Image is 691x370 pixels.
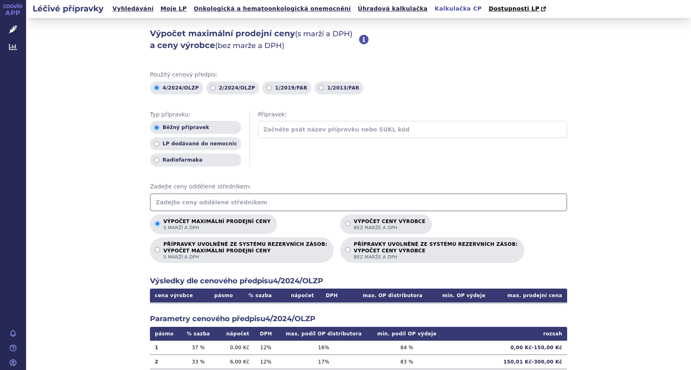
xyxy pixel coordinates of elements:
span: (bez marže a DPH) [215,41,284,50]
span: Použitý cenový předpis: [150,71,567,79]
td: 6,00 Kč [216,355,254,369]
input: Začněte psát název přípravku nebo SÚKL kód [258,121,567,138]
label: 1/2019/FAR [262,81,311,94]
td: 2 [150,355,180,369]
input: Běžný přípravek [154,125,159,130]
h2: Výsledky dle cenového předpisu 4/2024/OLZP [150,276,567,286]
td: 1 [150,341,180,355]
label: LP dodávané do nemocnic [150,137,241,150]
h2: Výpočet maximální prodejní ceny a ceny výrobce [150,28,359,51]
h2: Parametry cenového předpisu 4/2024/OLZP [150,314,567,324]
span: Dostupnosti LP [489,5,539,12]
span: (s marží a DPH) [295,29,352,38]
td: 84 % [370,341,444,355]
th: % sazba [240,289,279,302]
th: rozsah [444,327,567,341]
td: 17 % [277,355,370,369]
td: 16 % [277,341,370,355]
strong: VÝPOČET CENY VÝROBCE [354,247,517,254]
th: max. podíl OP distributora [277,327,370,341]
a: Moje LP [158,3,189,14]
th: max. OP distributora [345,289,427,302]
td: 37 % [180,341,216,355]
input: LP dodávané do nemocnic [154,141,159,147]
label: 1/2013/FAR [315,81,363,94]
th: pásmo [207,289,240,302]
input: Výpočet ceny výrobcebez marže a DPH [345,221,350,226]
input: 1/2013/FAR [319,85,324,90]
span: Přípravek: [258,111,567,119]
th: % sazba [180,327,216,341]
a: Úhradová kalkulačka [355,3,430,14]
input: PŘÍPRAVKY UVOLNĚNÉ ZE SYSTÉMU REZERVNÍCH ZÁSOB:VÝPOČET MAXIMÁLNÍ PRODEJNÍ CENYs marží a DPH [155,247,160,252]
a: Dostupnosti LP [486,3,550,15]
td: 150,01 Kč - 300,00 Kč [444,355,567,369]
input: PŘÍPRAVKY UVOLNĚNÉ ZE SYSTÉMU REZERVNÍCH ZÁSOB:VÝPOČET CENY VÝROBCEbez marže a DPH [345,247,350,252]
span: s marží a DPH [163,254,327,260]
p: Výpočet ceny výrobce [354,219,425,231]
a: Onkologická a hematoonkologická onemocnění [191,3,353,14]
th: pásmo [150,327,180,341]
label: 2/2024/OLZP [206,81,259,94]
td: 0,00 Kč [216,341,254,355]
td: 0,00 Kč - 150,00 Kč [444,341,567,355]
td: 12 % [254,341,278,355]
input: Zadejte ceny oddělené středníkem [150,193,567,211]
span: bez marže a DPH [354,225,425,231]
a: Vyhledávání [110,3,156,14]
label: Radiofarmaka [150,153,241,166]
span: Typ přípravku: [150,111,241,119]
td: 12 % [254,355,278,369]
th: nápočet [280,289,319,302]
th: DPH [319,289,345,302]
input: 1/2019/FAR [266,85,272,90]
th: max. prodejní cena [490,289,567,302]
th: min. OP výdeje [427,289,490,302]
span: bez marže a DPH [354,254,517,260]
td: 33 % [180,355,216,369]
label: Běžný přípravek [150,121,241,134]
td: 83 % [370,355,444,369]
th: DPH [254,327,278,341]
label: 4/2024/OLZP [150,81,203,94]
h2: Léčivé přípravky [26,3,110,14]
th: min. podíl OP výdeje [370,327,444,341]
input: 2/2024/OLZP [210,85,216,90]
p: PŘÍPRAVKY UVOLNĚNÉ ZE SYSTÉMU REZERVNÍCH ZÁSOB: [354,241,517,260]
strong: VÝPOČET MAXIMÁLNÍ PRODEJNÍ CENY [163,247,327,254]
input: Radiofarmaka [154,158,159,163]
input: 4/2024/OLZP [154,85,159,90]
span: Zadejte ceny oddělené středníkem: [150,183,567,191]
p: Výpočet maximální prodejní ceny [163,219,271,231]
p: PŘÍPRAVKY UVOLNĚNÉ ZE SYSTÉMU REZERVNÍCH ZÁSOB: [163,241,327,260]
th: nápočet [216,327,254,341]
input: Výpočet maximální prodejní cenys marží a DPH [155,221,160,226]
a: Kalkulačka CP [432,3,484,14]
span: s marží a DPH [163,225,271,231]
th: cena výrobce [150,289,207,302]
